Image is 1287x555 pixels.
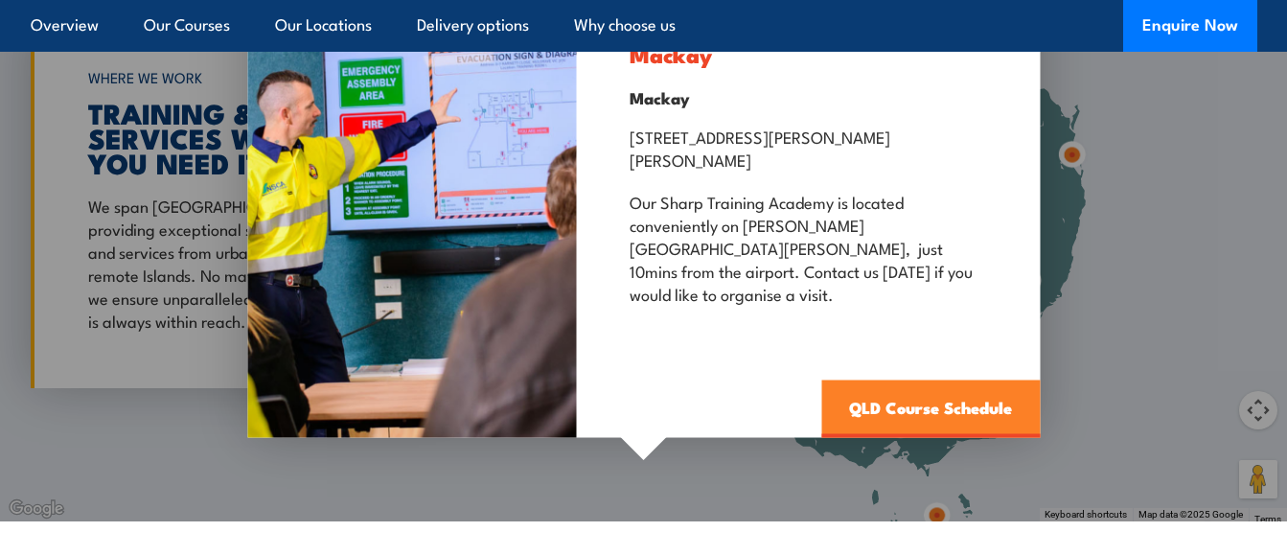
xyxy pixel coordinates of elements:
[821,381,1040,438] a: QLD Course Schedule
[630,43,987,65] h3: Mackay
[630,87,987,108] h4: Mackay
[630,125,987,171] p: [STREET_ADDRESS][PERSON_NAME][PERSON_NAME]
[630,190,987,305] p: Our Sharp Training Academy is located conveniently on [PERSON_NAME][GEOGRAPHIC_DATA][PERSON_NAME]...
